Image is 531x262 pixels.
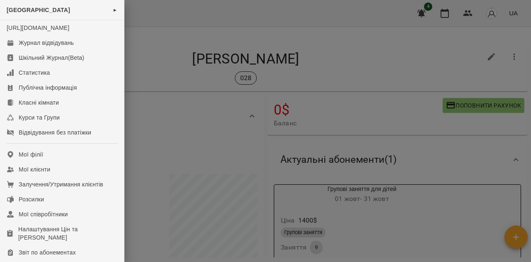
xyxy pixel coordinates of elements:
div: Класні кімнати [19,98,59,107]
div: Розсилки [19,195,44,203]
div: Налаштування Цін та [PERSON_NAME] [18,225,117,242]
div: Публічна інформація [19,83,77,92]
span: ► [113,7,117,13]
a: [URL][DOMAIN_NAME] [7,24,69,31]
div: Курси та Групи [19,113,60,122]
div: Мої співробітники [19,210,68,218]
div: Мої філії [19,150,43,159]
div: Звіт по абонементах [19,248,76,257]
div: Журнал відвідувань [19,39,74,47]
div: Шкільний Журнал(Beta) [19,54,84,62]
div: Мої клієнти [19,165,50,174]
span: [GEOGRAPHIC_DATA] [7,7,70,13]
div: Статистика [19,69,50,77]
div: Відвідування без платіжки [19,128,91,137]
div: Залучення/Утримання клієнтів [19,180,103,189]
